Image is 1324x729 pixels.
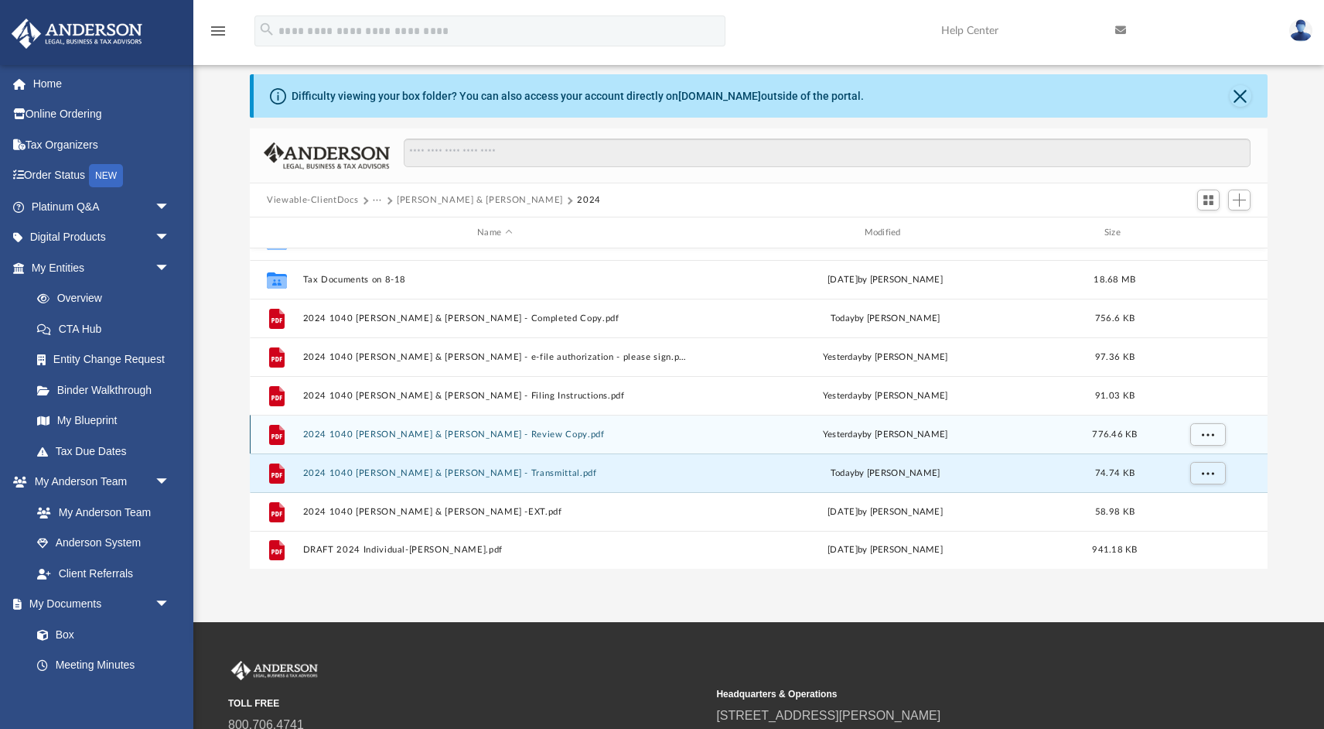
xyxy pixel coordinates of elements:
[303,430,687,440] button: 2024 1040 [PERSON_NAME] & [PERSON_NAME] - Review Copy.pdf
[22,283,193,314] a: Overview
[716,709,940,722] a: [STREET_ADDRESS][PERSON_NAME]
[694,467,1077,481] div: by [PERSON_NAME]
[155,467,186,498] span: arrow_drop_down
[155,252,186,284] span: arrow_drop_down
[22,497,178,528] a: My Anderson Team
[267,193,358,207] button: Viewable-ClientDocs
[155,222,186,254] span: arrow_drop_down
[22,528,186,559] a: Anderson System
[11,589,186,620] a: My Documentsarrow_drop_down
[11,222,193,253] a: Digital Productsarrow_drop_down
[22,650,186,681] a: Meeting Minutes
[303,313,687,323] button: 2024 1040 [PERSON_NAME] & [PERSON_NAME] - Completed Copy.pdf
[11,467,186,498] a: My Anderson Teamarrow_drop_down
[823,430,862,439] span: yesterday
[694,312,1077,326] div: by [PERSON_NAME]
[1095,469,1135,477] span: 74.74 KB
[22,406,186,436] a: My Blueprint
[303,275,687,285] button: Tax Documents on 8-18
[11,252,193,283] a: My Entitiesarrow_drop_down
[373,193,383,207] button: ···
[11,191,193,222] a: Platinum Q&Aarrow_drop_down
[228,696,705,710] small: TOLL FREE
[11,129,193,160] a: Tax Organizers
[693,226,1077,240] div: Modified
[155,589,186,621] span: arrow_drop_down
[155,191,186,223] span: arrow_drop_down
[1095,314,1135,323] span: 756.6 KB
[292,88,864,104] div: Difficulty viewing your box folder? You can also access your account directly on outside of the p...
[397,193,563,207] button: [PERSON_NAME] & [PERSON_NAME]
[303,391,687,401] button: 2024 1040 [PERSON_NAME] & [PERSON_NAME] - Filing Instructions.pdf
[1197,190,1220,211] button: Switch to Grid View
[1190,423,1226,447] button: More options
[1084,226,1146,240] div: Size
[303,507,687,517] button: 2024 1040 [PERSON_NAME] & [PERSON_NAME] -EXT.pdf
[1095,353,1135,361] span: 97.36 KB
[22,375,193,406] a: Binder Walkthrough
[11,99,193,130] a: Online Ordering
[7,19,147,49] img: Anderson Advisors Platinum Portal
[831,314,855,323] span: today
[694,351,1077,364] div: by [PERSON_NAME]
[831,469,855,477] span: today
[303,352,687,362] button: 2024 1040 [PERSON_NAME] & [PERSON_NAME] - e-file authorization - please sign.pdf
[694,273,1077,287] div: [DATE] by [PERSON_NAME]
[694,505,1077,519] div: [DATE] by [PERSON_NAME]
[303,468,687,478] button: 2024 1040 [PERSON_NAME] & [PERSON_NAME] - Transmittal.pdf
[1095,508,1135,516] span: 58.98 KB
[302,226,687,240] div: Name
[823,392,862,400] span: yesterday
[22,436,193,467] a: Tax Due Dates
[22,344,193,375] a: Entity Change Request
[694,543,1077,557] div: [DATE] by [PERSON_NAME]
[89,164,123,187] div: NEW
[404,139,1251,168] input: Search files and folders
[1092,430,1137,439] span: 776.46 KB
[303,545,687,555] button: DRAFT 2024 Individual-[PERSON_NAME].pdf
[694,428,1077,442] div: by [PERSON_NAME]
[209,29,227,40] a: menu
[250,248,1268,570] div: grid
[228,661,321,681] img: Anderson Advisors Platinum Portal
[11,160,193,192] a: Order StatusNEW
[22,313,193,344] a: CTA Hub
[22,558,186,589] a: Client Referrals
[1152,226,1261,240] div: id
[1095,392,1135,400] span: 91.03 KB
[1230,85,1251,107] button: Close
[209,22,227,40] i: menu
[257,226,295,240] div: id
[678,90,761,102] a: [DOMAIN_NAME]
[258,21,275,38] i: search
[11,68,193,99] a: Home
[22,619,178,650] a: Box
[694,389,1077,403] div: by [PERSON_NAME]
[823,353,862,361] span: yesterday
[1289,19,1312,42] img: User Pic
[716,687,1193,701] small: Headquarters & Operations
[1094,276,1136,284] span: 18.68 MB
[1092,546,1137,554] span: 941.18 KB
[1228,190,1251,211] button: Add
[1190,462,1226,485] button: More options
[577,193,601,207] button: 2024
